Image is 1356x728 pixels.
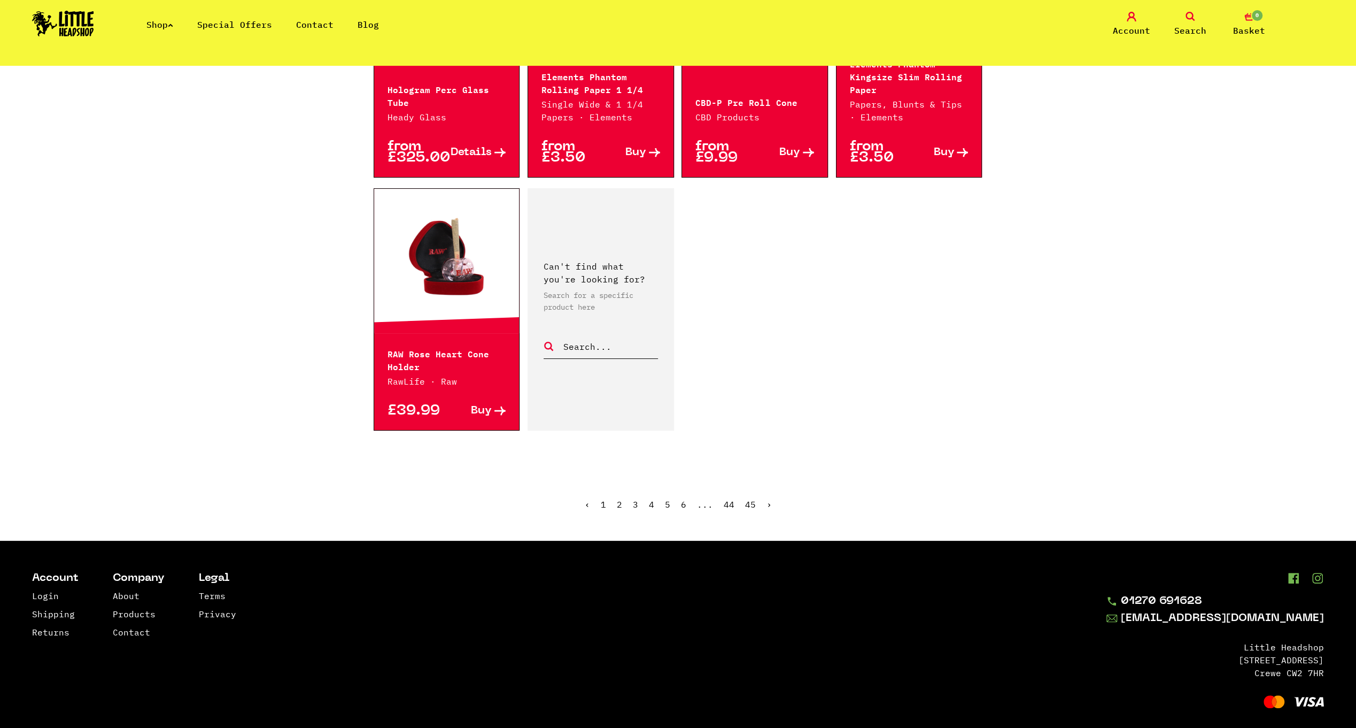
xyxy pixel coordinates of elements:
[850,141,909,164] p: from £3.50
[446,141,506,164] a: Details
[388,347,506,372] p: RAW Rose Heart Cone Holder
[601,141,660,164] a: Buy
[32,11,94,36] img: Little Head Shop Logo
[562,340,658,354] input: Search...
[745,499,756,510] a: 45
[1251,9,1264,22] span: 0
[697,499,713,510] span: ...
[1106,596,1324,607] a: 01270 691628
[541,70,660,95] p: Elements Phantom Rolling Paper 1 1/4
[388,375,506,388] p: RawLife · Raw
[1106,654,1324,666] li: [STREET_ADDRESS]
[1264,695,1324,708] img: Visa and Mastercard Accepted
[1106,612,1324,625] a: [EMAIL_ADDRESS][DOMAIN_NAME]
[146,19,173,30] a: Shop
[544,289,658,313] p: Search for a specific product here
[695,111,814,124] p: CBD Products
[199,609,236,619] a: Privacy
[113,591,140,601] a: About
[388,111,506,124] p: Heady Glass
[909,141,968,164] a: Buy
[199,573,236,584] li: Legal
[358,19,379,30] a: Blog
[1106,641,1324,654] li: Little Headshop
[724,499,734,510] a: 44
[633,499,638,510] a: 3
[625,147,646,158] span: Buy
[32,609,75,619] a: Shipping
[471,405,492,417] span: Buy
[113,609,156,619] a: Products
[850,98,968,124] p: Papers, Blunts & Tips · Elements
[541,98,660,124] p: Single Wide & 1 1/4 Papers · Elements
[544,260,658,286] p: Can't find what you're looking for?
[766,499,772,510] a: Next »
[388,141,447,164] p: from £325.00
[113,627,150,638] a: Contact
[695,95,814,108] p: CBD-P Pre Roll Cone
[296,19,334,30] a: Contact
[850,57,968,95] p: Elements Phantom Kingsize Slim Rolling Paper
[113,573,165,584] li: Company
[1164,12,1217,37] a: Search
[1113,24,1150,37] span: Account
[199,591,226,601] a: Terms
[541,141,601,164] p: from £3.50
[933,147,954,158] span: Buy
[617,499,622,510] span: 2
[32,573,79,584] li: Account
[601,499,606,510] a: 1
[695,141,755,164] p: from £9.99
[755,141,814,164] a: Buy
[446,405,506,417] a: Buy
[388,405,447,417] p: £39.99
[451,147,492,158] span: Details
[197,19,272,30] a: Special Offers
[32,627,69,638] a: Returns
[779,147,800,158] span: Buy
[665,499,670,510] a: 5
[681,499,686,510] a: 6
[388,82,506,108] p: Hologram Perc Glass Tube
[1233,24,1265,37] span: Basket
[1106,666,1324,679] li: Crewe CW2 7HR
[1174,24,1206,37] span: Search
[649,499,654,510] a: 4
[1222,12,1276,37] a: 0 Basket
[32,591,59,601] a: Login
[585,499,590,510] a: « Previous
